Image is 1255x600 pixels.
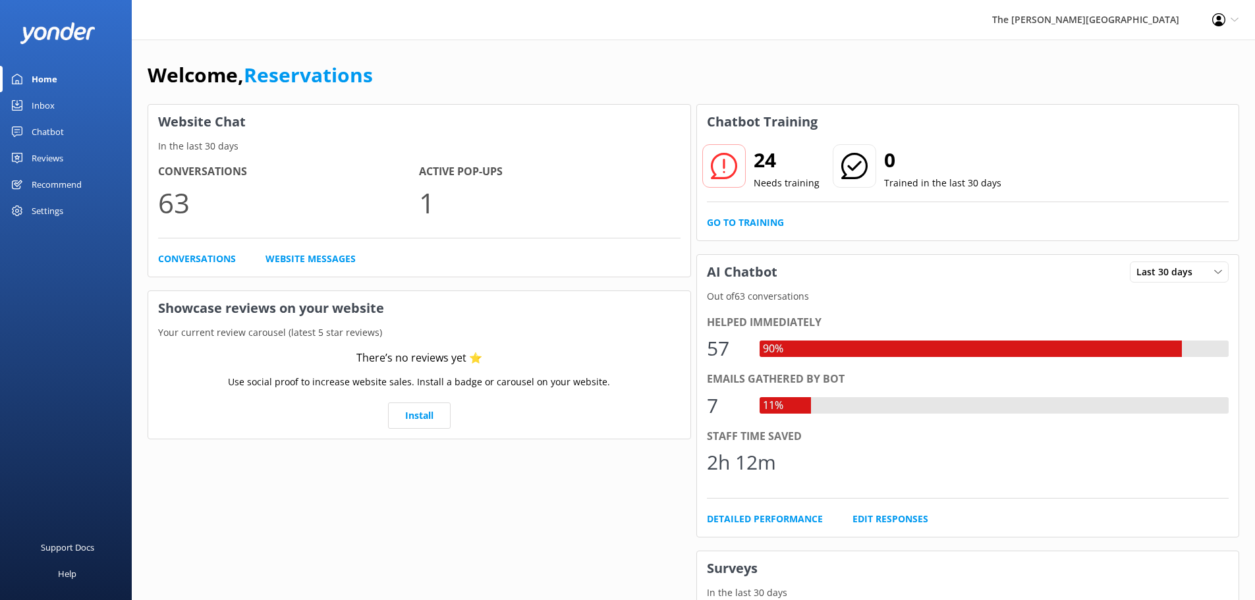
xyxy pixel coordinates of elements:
[707,314,1229,331] div: Helped immediately
[32,171,82,198] div: Recommend
[228,375,610,389] p: Use social proof to increase website sales. Install a badge or carousel on your website.
[58,560,76,587] div: Help
[20,22,96,44] img: yonder-white-logo.png
[158,252,236,266] a: Conversations
[388,402,451,429] a: Install
[32,145,63,171] div: Reviews
[244,61,373,88] a: Reservations
[707,371,1229,388] div: Emails gathered by bot
[760,397,787,414] div: 11%
[707,512,823,526] a: Detailed Performance
[884,176,1001,190] p: Trained in the last 30 days
[419,163,680,180] h4: Active Pop-ups
[419,180,680,225] p: 1
[41,534,94,560] div: Support Docs
[32,92,55,119] div: Inbox
[697,289,1239,304] p: Out of 63 conversations
[754,176,820,190] p: Needs training
[32,66,57,92] div: Home
[148,291,690,325] h3: Showcase reviews on your website
[852,512,928,526] a: Edit Responses
[1136,265,1200,279] span: Last 30 days
[707,333,746,364] div: 57
[697,586,1239,600] p: In the last 30 days
[148,59,373,91] h1: Welcome,
[32,119,64,145] div: Chatbot
[158,163,419,180] h4: Conversations
[707,428,1229,445] div: Staff time saved
[148,325,690,340] p: Your current review carousel (latest 5 star reviews)
[148,105,690,139] h3: Website Chat
[884,144,1001,176] h2: 0
[32,198,63,224] div: Settings
[697,255,787,289] h3: AI Chatbot
[754,144,820,176] h2: 24
[707,215,784,230] a: Go to Training
[707,390,746,422] div: 7
[697,105,827,139] h3: Chatbot Training
[265,252,356,266] a: Website Messages
[356,350,482,367] div: There’s no reviews yet ⭐
[697,551,1239,586] h3: Surveys
[760,341,787,358] div: 90%
[158,180,419,225] p: 63
[707,447,776,478] div: 2h 12m
[148,139,690,153] p: In the last 30 days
